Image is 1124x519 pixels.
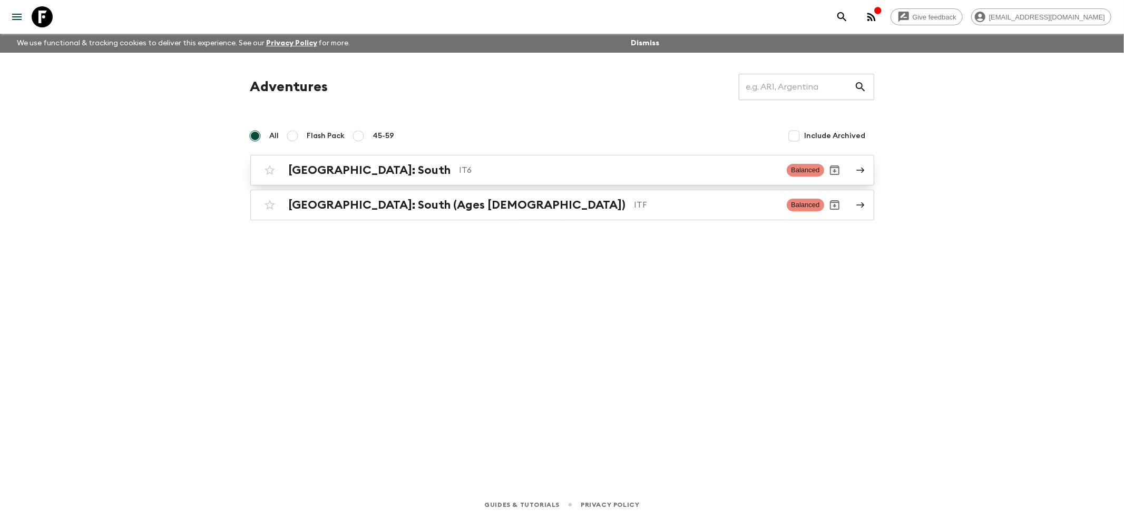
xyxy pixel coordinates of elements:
[307,131,345,141] span: Flash Pack
[266,40,317,47] a: Privacy Policy
[289,163,451,177] h2: [GEOGRAPHIC_DATA]: South
[250,76,328,97] h1: Adventures
[824,160,845,181] button: Archive
[484,499,560,511] a: Guides & Tutorials
[373,131,395,141] span: 45-59
[824,194,845,216] button: Archive
[13,34,355,53] p: We use functional & tracking cookies to deliver this experience. See our for more.
[270,131,279,141] span: All
[805,131,866,141] span: Include Archived
[6,6,27,27] button: menu
[739,72,854,102] input: e.g. AR1, Argentina
[289,198,626,212] h2: [GEOGRAPHIC_DATA]: South (Ages [DEMOGRAPHIC_DATA])
[634,199,779,211] p: ITF
[971,8,1111,25] div: [EMAIL_ADDRESS][DOMAIN_NAME]
[832,6,853,27] button: search adventures
[250,190,874,220] a: [GEOGRAPHIC_DATA]: South (Ages [DEMOGRAPHIC_DATA])ITFBalancedArchive
[907,13,962,21] span: Give feedback
[628,36,662,51] button: Dismiss
[983,13,1111,21] span: [EMAIL_ADDRESS][DOMAIN_NAME]
[891,8,963,25] a: Give feedback
[787,164,824,177] span: Balanced
[250,155,874,185] a: [GEOGRAPHIC_DATA]: SouthIT6BalancedArchive
[787,199,824,211] span: Balanced
[460,164,779,177] p: IT6
[581,499,639,511] a: Privacy Policy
